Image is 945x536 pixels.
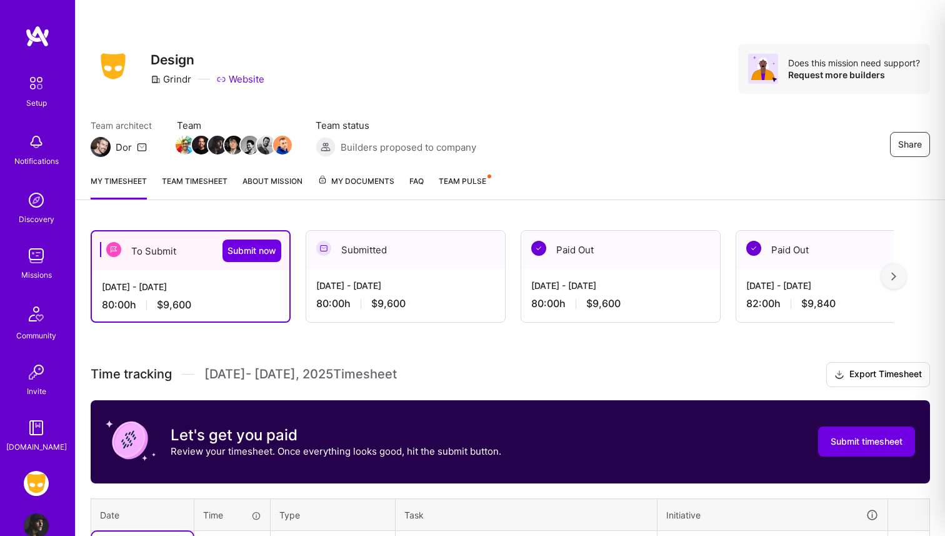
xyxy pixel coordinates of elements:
a: Website [216,73,264,86]
div: 82:00 h [746,297,925,310]
p: Review your timesheet. Once everything looks good, hit the submit button. [171,445,501,458]
div: [DOMAIN_NAME] [6,440,67,453]
h3: Design [151,52,264,68]
span: $9,600 [371,297,406,310]
div: Paid Out [521,231,720,269]
span: Submit timesheet [831,435,902,448]
span: Team architect [91,119,152,132]
span: Team [177,119,291,132]
div: Discovery [19,213,54,226]
img: Builders proposed to company [316,137,336,157]
img: Team Member Avatar [208,136,227,154]
i: icon Mail [137,142,147,152]
img: Paid Out [531,241,546,256]
span: $9,600 [157,298,191,311]
i: icon CompanyGray [151,74,161,84]
img: right [891,272,896,281]
img: Avatar [748,54,778,84]
img: discovery [24,188,49,213]
div: 80:00 h [531,297,710,310]
th: Date [91,498,194,531]
img: setup [23,70,49,96]
div: [DATE] - [DATE] [316,279,495,292]
a: Team Member Avatar [242,134,258,156]
img: Community [21,299,51,329]
img: Grindr: Design [24,471,49,496]
a: Team timesheet [162,174,227,200]
img: Paid Out [746,241,761,256]
span: My Documents [317,174,394,188]
button: Submit timesheet [818,427,915,457]
a: About Mission [242,174,302,200]
div: Setup [26,96,47,109]
a: Team Pulse [439,174,490,200]
div: 80:00 h [316,297,495,310]
div: Dor [116,141,132,154]
span: $9,840 [801,297,836,310]
img: bell [24,129,49,154]
img: To Submit [106,242,121,257]
h3: Let's get you paid [171,426,501,445]
img: logo [25,25,50,48]
span: Time tracking [91,367,172,382]
button: Share [890,132,930,157]
div: Grindr [151,73,191,86]
a: Grindr: Design [21,471,52,496]
button: Submit now [222,240,281,262]
a: FAQ [409,174,424,200]
div: Initiative [666,508,879,522]
span: Share [898,138,922,151]
img: teamwork [24,243,49,268]
div: Submitted [306,231,505,269]
div: Community [16,329,56,342]
a: Team Member Avatar [226,134,242,156]
div: Missions [21,268,52,281]
span: $9,600 [586,297,621,310]
div: To Submit [92,231,289,270]
div: Invite [27,385,46,398]
a: Team Member Avatar [274,134,291,156]
div: Request more builders [788,69,920,81]
span: Team Pulse [439,176,486,186]
span: Submit now [227,245,276,257]
a: My Documents [317,174,394,200]
img: Team Architect [91,137,111,157]
div: Paid Out [736,231,935,269]
img: Invite [24,360,49,385]
div: [DATE] - [DATE] [102,280,279,293]
div: Time [203,508,261,522]
button: Export Timesheet [826,362,930,387]
img: Team Member Avatar [257,136,276,154]
div: Notifications [14,154,59,168]
th: Type [271,498,396,531]
div: [DATE] - [DATE] [531,279,710,292]
img: Team Member Avatar [273,136,292,154]
img: Team Member Avatar [192,136,211,154]
img: Submitted [316,241,331,256]
th: Task [396,498,657,531]
div: Does this mission need support? [788,57,920,69]
span: Team status [316,119,476,132]
a: Team Member Avatar [258,134,274,156]
i: icon Download [834,368,844,382]
img: Team Member Avatar [241,136,259,154]
a: My timesheet [91,174,147,200]
a: Team Member Avatar [177,134,193,156]
img: Team Member Avatar [224,136,243,154]
img: Company Logo [91,49,136,83]
span: Builders proposed to company [341,141,476,154]
img: Team Member Avatar [176,136,194,154]
img: coin [106,415,156,465]
div: [DATE] - [DATE] [746,279,925,292]
img: guide book [24,415,49,440]
span: [DATE] - [DATE] , 2025 Timesheet [204,367,397,382]
div: 80:00 h [102,298,279,311]
a: Team Member Avatar [209,134,226,156]
a: Team Member Avatar [193,134,209,156]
